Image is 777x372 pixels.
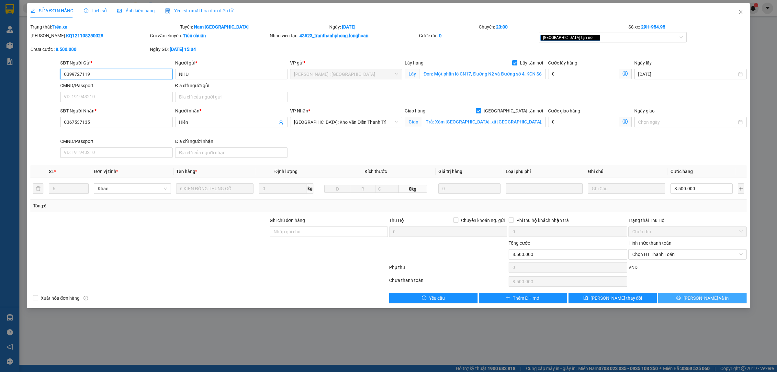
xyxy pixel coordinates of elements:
[150,32,268,39] div: Gói vận chuyển:
[84,8,107,13] span: Lịch sử
[506,296,510,301] span: plus
[270,227,388,237] input: Ghi chú đơn hàng
[548,108,580,113] label: Cước giao hàng
[670,169,693,174] span: Cước hàng
[294,69,399,79] span: Hồ Chí Minh : Kho Quận 12
[56,47,76,52] b: 8.500.000
[30,8,73,13] span: SỬA ĐƠN HÀNG
[638,71,737,78] input: Ngày lấy
[94,169,118,174] span: Đơn vị tính
[270,218,305,223] label: Ghi chú đơn hàng
[738,9,743,15] span: close
[481,107,546,114] span: [GEOGRAPHIC_DATA] tận nơi
[638,119,737,126] input: Ngày giao
[594,36,598,39] span: close
[732,3,750,21] button: Close
[60,107,173,114] div: SĐT Người Nhận
[458,217,507,224] span: Chuyển khoản ng. gửi
[548,69,619,79] input: Cước lấy hàng
[60,82,173,89] div: CMND/Passport
[299,33,368,38] b: 43523_tranthanhphong.longhoan
[117,8,155,13] span: Ảnh kiện hàng
[628,217,747,224] div: Trạng thái Thu Hộ
[588,183,665,194] input: Ghi Chú
[389,218,404,223] span: Thu Hộ
[419,32,537,39] div: Cước rồi :
[176,183,253,194] input: VD: Bàn, Ghế
[165,8,233,13] span: Yêu cầu xuất hóa đơn điện tử
[165,8,170,14] img: icon
[176,169,197,174] span: Tên hàng
[324,185,350,193] input: D
[376,185,399,193] input: C
[275,169,298,174] span: Định lượng
[175,92,287,102] input: Địa chỉ của người gửi
[399,185,427,193] span: 0kg
[513,295,540,302] span: Thêm ĐH mới
[30,8,35,13] span: edit
[583,296,588,301] span: save
[438,169,462,174] span: Giá trị hàng
[84,296,88,300] span: info-circle
[479,293,567,303] button: plusThêm ĐH mới
[329,23,478,30] div: Ngày:
[30,32,149,39] div: [PERSON_NAME]:
[49,169,54,174] span: SL
[350,185,376,193] input: R
[389,293,478,303] button: exclamation-circleYêu cầu
[623,71,628,76] span: dollar-circle
[388,264,508,275] div: Phụ thu
[270,32,418,39] div: Nhân viên tạo:
[429,295,445,302] span: Yêu cầu
[84,8,88,13] span: clock-circle
[422,117,546,127] input: Giao tận nơi
[540,35,600,41] span: [GEOGRAPHIC_DATA] tận nơi
[290,108,308,113] span: VP Nhận
[422,296,426,301] span: exclamation-circle
[30,46,149,53] div: Chưa cước :
[175,147,287,158] input: Địa chỉ của người nhận
[175,138,287,145] div: Địa chỉ người nhận
[509,240,530,246] span: Tổng cước
[438,183,501,194] input: 0
[632,250,743,259] span: Chọn HT Thanh Toán
[388,277,508,288] div: Chưa thanh toán
[503,165,585,178] th: Loại phụ phí
[439,33,442,38] b: 0
[517,59,546,66] span: Lấy tận nơi
[175,59,287,66] div: Người gửi
[632,227,743,237] span: Chưa thu
[170,47,196,52] b: [DATE] 15:34
[365,169,387,174] span: Kích thước
[634,108,655,113] label: Ngày giao
[60,138,173,145] div: CMND/Passport
[658,293,747,303] button: printer[PERSON_NAME] và In
[496,24,508,29] b: 23:00
[294,117,399,127] span: Hà Nội: Kho Văn Điển Thanh Trì
[278,120,284,125] span: user-add
[290,59,402,66] div: VP gửi
[548,117,619,127] input: Cước giao hàng
[175,107,287,114] div: Người nhận
[30,23,179,30] div: Trạng thái:
[738,183,744,194] button: plus
[405,108,425,113] span: Giao hàng
[342,24,355,29] b: [DATE]
[676,296,681,301] span: printer
[307,183,313,194] span: kg
[478,23,628,30] div: Chuyến:
[420,69,546,79] input: Lấy tận nơi
[634,60,652,65] label: Ngày lấy
[60,59,173,66] div: SĐT Người Gửi
[33,202,300,209] div: Tổng: 6
[585,165,668,178] th: Ghi chú
[117,8,122,13] span: picture
[38,295,82,302] span: Xuất hóa đơn hàng
[683,295,729,302] span: [PERSON_NAME] và In
[183,33,206,38] b: Tiêu chuẩn
[405,69,420,79] span: Lấy
[179,23,329,30] div: Tuyến:
[66,33,103,38] b: KQ121108250028
[194,24,249,29] b: Nam [GEOGRAPHIC_DATA]
[628,265,637,270] span: VND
